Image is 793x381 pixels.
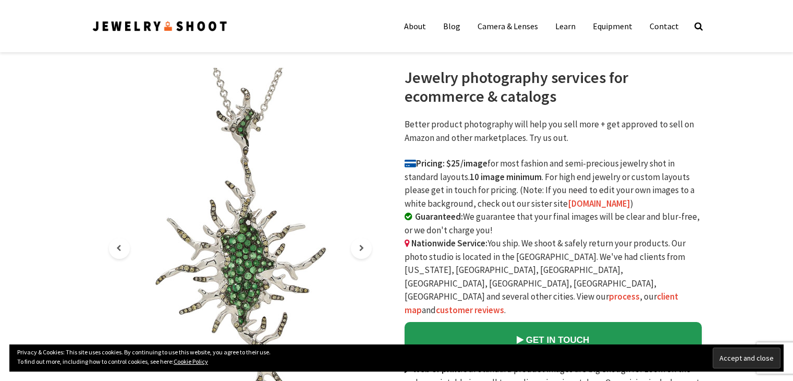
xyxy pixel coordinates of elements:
b: Guaranteed: [415,211,463,222]
a: Blog [435,16,468,37]
a: About [396,16,434,37]
a: GET IN TOUCH [405,322,702,358]
a: Camera & Lenses [470,16,546,37]
b: Nationwide Service: [411,237,487,249]
a: customer reviews [436,304,504,316]
a: [DOMAIN_NAME] [568,198,630,209]
img: Jewelry Photographer Bay Area - San Francisco | Nationwide via Mail [92,19,228,33]
a: Contact [642,16,687,37]
a: client map [405,291,678,316]
a: process [609,291,640,302]
p: Better product photography will help you sell more + get approved to sell on Amazon and other mar... [405,118,702,145]
div: Privacy & Cookies: This site uses cookies. By continuing to use this website, you agree to their ... [9,344,784,372]
b: 10 image minimum [470,171,542,183]
a: Cookie Policy [174,358,208,365]
input: Accept and close [713,348,780,368]
a: Learn [547,16,583,37]
h1: Jewelry photography services for ecommerce & catalogs [405,68,702,105]
a: Equipment [585,16,640,37]
b: Pricing: $25/image [405,158,487,169]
